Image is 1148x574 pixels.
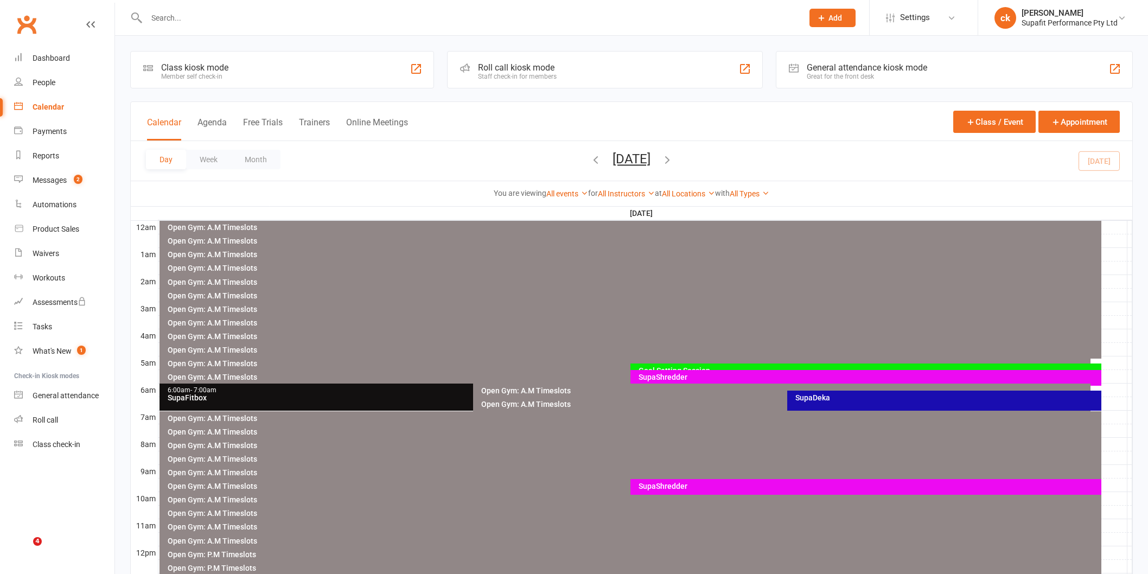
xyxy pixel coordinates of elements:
[167,469,1100,476] div: Open Gym: A.M Timeslots
[33,273,65,282] div: Workouts
[14,193,114,217] a: Automations
[33,151,59,160] div: Reports
[33,537,42,546] span: 4
[146,150,186,169] button: Day
[346,117,408,141] button: Online Meetings
[167,482,1089,490] div: Open Gym: A.M Timeslots
[14,168,114,193] a: Messages 2
[33,225,79,233] div: Product Sales
[13,11,40,38] a: Clubworx
[481,387,1088,394] div: Open Gym: A.M Timeslots
[809,9,856,27] button: Add
[598,189,655,198] a: All Instructors
[190,386,216,394] span: - 7:00am
[167,387,775,394] div: 6:00am
[197,117,227,141] button: Agenda
[131,329,158,342] th: 4am
[546,189,588,198] a: All events
[147,117,181,141] button: Calendar
[167,394,775,401] div: SupaFitbox
[131,356,158,369] th: 5am
[715,189,730,197] strong: with
[14,315,114,339] a: Tasks
[167,523,1100,531] div: Open Gym: A.M Timeslots
[131,464,158,478] th: 9am
[167,428,1100,436] div: Open Gym: A.M Timeslots
[33,200,76,209] div: Automations
[167,224,1100,231] div: Open Gym: A.M Timeslots
[33,322,52,331] div: Tasks
[167,442,1100,449] div: Open Gym: A.M Timeslots
[299,117,330,141] button: Trainers
[167,537,1100,545] div: Open Gym: A.M Timeslots
[131,247,158,261] th: 1am
[167,564,1100,572] div: Open Gym: P.M Timeslots
[167,414,1100,422] div: Open Gym: A.M Timeslots
[588,189,598,197] strong: for
[33,416,58,424] div: Roll call
[131,519,158,532] th: 11am
[828,14,842,22] span: Add
[33,127,67,136] div: Payments
[167,333,1100,340] div: Open Gym: A.M Timeslots
[167,319,1100,327] div: Open Gym: A.M Timeslots
[14,144,114,168] a: Reports
[11,537,37,563] iframe: Intercom live chat
[131,220,158,234] th: 12am
[494,189,546,197] strong: You are viewing
[33,78,55,87] div: People
[74,175,82,184] span: 2
[231,150,280,169] button: Month
[1022,18,1118,28] div: Supafit Performance Pty Ltd
[807,73,927,80] div: Great for the front desk
[33,440,80,449] div: Class check-in
[14,46,114,71] a: Dashboard
[167,305,1100,313] div: Open Gym: A.M Timeslots
[14,339,114,363] a: What's New1
[143,10,795,25] input: Search...
[243,117,283,141] button: Free Trials
[14,408,114,432] a: Roll call
[186,150,231,169] button: Week
[994,7,1016,29] div: ck
[14,432,114,457] a: Class kiosk mode
[14,384,114,408] a: General attendance kiosk mode
[33,54,70,62] div: Dashboard
[33,176,67,184] div: Messages
[638,373,1099,381] div: SupaShredder
[167,237,1100,245] div: Open Gym: A.M Timeslots
[77,346,86,355] span: 1
[167,278,1100,286] div: Open Gym: A.M Timeslots
[14,119,114,144] a: Payments
[131,437,158,451] th: 8am
[14,266,114,290] a: Workouts
[161,73,228,80] div: Member self check-in
[807,62,927,73] div: General attendance kiosk mode
[33,249,59,258] div: Waivers
[14,71,114,95] a: People
[33,298,86,307] div: Assessments
[730,189,769,198] a: All Types
[167,509,1100,517] div: Open Gym: A.M Timeslots
[131,492,158,505] th: 10am
[638,482,1099,490] div: SupaShredder
[14,95,114,119] a: Calendar
[1038,111,1120,133] button: Appointment
[161,62,228,73] div: Class kiosk mode
[478,73,557,80] div: Staff check-in for members
[131,546,158,559] th: 12pm
[167,264,1100,272] div: Open Gym: A.M Timeslots
[662,189,715,198] a: All Locations
[167,373,1089,381] div: Open Gym: A.M Timeslots
[14,241,114,266] a: Waivers
[900,5,930,30] span: Settings
[795,394,1099,401] div: SupaDeka
[131,410,158,424] th: 7am
[167,292,1100,299] div: Open Gym: A.M Timeslots
[167,360,1089,367] div: Open Gym: A.M Timeslots
[655,189,662,197] strong: at
[167,455,1100,463] div: Open Gym: A.M Timeslots
[14,217,114,241] a: Product Sales
[1022,8,1118,18] div: [PERSON_NAME]
[167,346,1100,354] div: Open Gym: A.M Timeslots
